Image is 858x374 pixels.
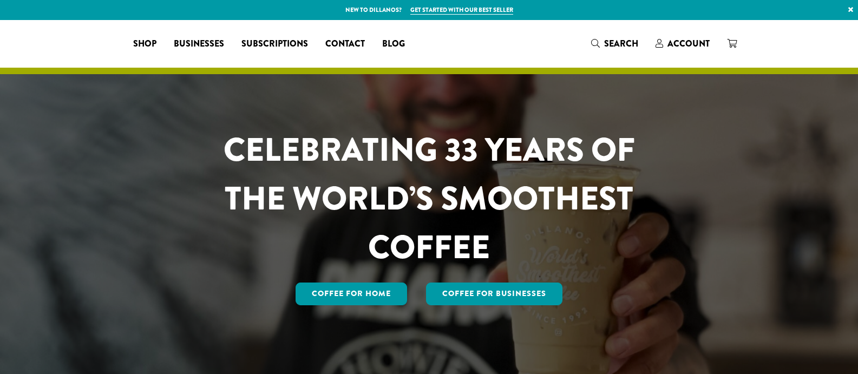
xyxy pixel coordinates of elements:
span: Contact [325,37,365,51]
a: Shop [125,35,165,53]
span: Search [604,37,638,50]
a: Coffee For Businesses [426,283,562,305]
a: Get started with our best seller [410,5,513,15]
span: Businesses [174,37,224,51]
h1: CELEBRATING 33 YEARS OF THE WORLD’S SMOOTHEST COFFEE [192,126,667,272]
span: Blog [382,37,405,51]
span: Shop [133,37,156,51]
a: Coffee for Home [296,283,407,305]
span: Subscriptions [241,37,308,51]
span: Account [667,37,710,50]
a: Search [582,35,647,53]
